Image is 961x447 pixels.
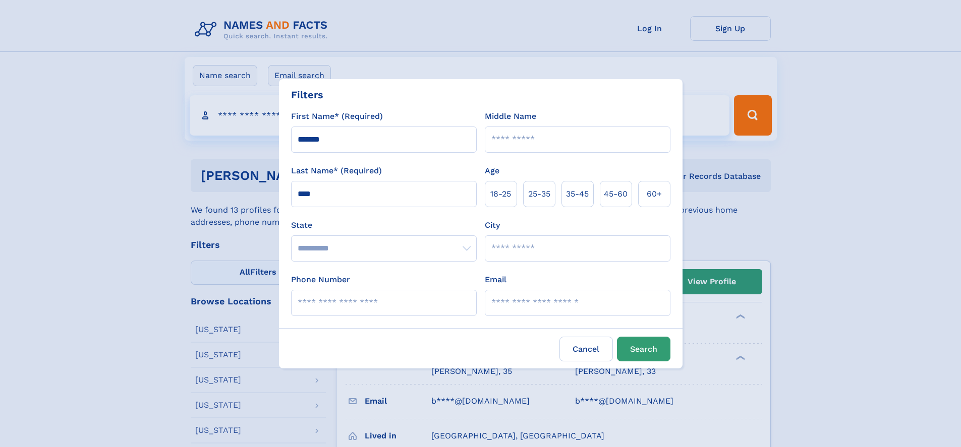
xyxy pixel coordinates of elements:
label: Last Name* (Required) [291,165,382,177]
label: City [485,219,500,231]
label: First Name* (Required) [291,110,383,122]
span: 35‑45 [566,188,589,200]
label: Phone Number [291,274,350,286]
button: Search [617,337,670,361]
label: Middle Name [485,110,536,122]
span: 25‑35 [528,188,550,200]
label: Cancel [559,337,613,361]
span: 60+ [647,188,662,200]
label: Email [485,274,506,286]
label: State [291,219,477,231]
span: 18‑25 [490,188,511,200]
span: 45‑60 [604,188,628,200]
div: Filters [291,87,323,102]
label: Age [485,165,499,177]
